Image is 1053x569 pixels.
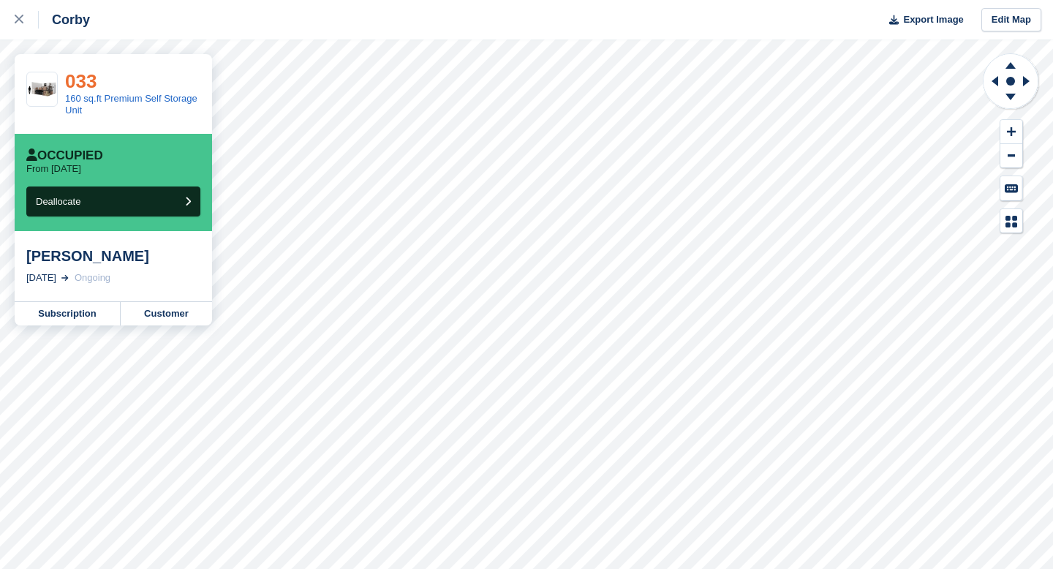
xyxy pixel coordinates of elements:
button: Zoom In [1000,120,1022,144]
p: From [DATE] [26,163,81,175]
a: 160 sq.ft Premium Self Storage Unit [65,93,197,116]
img: arrow-right-light-icn-cde0832a797a2874e46488d9cf13f60e5c3a73dbe684e267c42b8395dfbc2abf.svg [61,275,69,281]
div: Occupied [26,148,103,163]
a: Subscription [15,302,121,325]
img: 150-sqft-unit.jpg [27,78,57,101]
button: Deallocate [26,186,200,216]
span: Deallocate [36,196,80,207]
div: [PERSON_NAME] [26,247,200,265]
button: Zoom Out [1000,144,1022,168]
a: Customer [121,302,212,325]
div: [DATE] [26,271,56,285]
a: 033 [65,70,97,92]
div: Ongoing [75,271,110,285]
button: Keyboard Shortcuts [1000,176,1022,200]
div: Corby [39,11,90,29]
button: Map Legend [1000,209,1022,233]
button: Export Image [880,8,964,32]
a: Edit Map [981,8,1041,32]
span: Export Image [903,12,963,27]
